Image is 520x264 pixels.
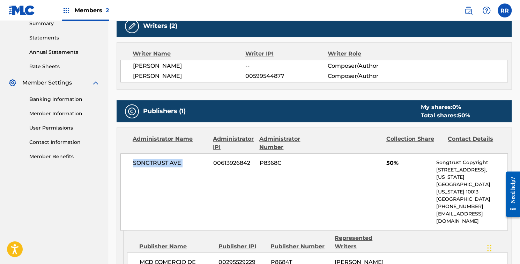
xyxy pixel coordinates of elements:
span: [PERSON_NAME] [133,62,245,70]
div: Represented Writers [335,234,394,251]
div: Writer Role [328,50,403,58]
span: 0 % [452,104,461,110]
p: [US_STATE][GEOGRAPHIC_DATA][US_STATE] 10013 [436,174,507,196]
iframe: Chat Widget [485,230,520,264]
p: [EMAIL_ADDRESS][DOMAIN_NAME] [436,210,507,225]
div: Administrator Number [259,135,315,152]
a: Statements [29,34,100,42]
span: 50 % [458,112,470,119]
div: Administrator IPI [213,135,254,152]
div: Collection Share [386,135,443,152]
a: Contact Information [29,139,100,146]
a: Public Search [461,3,475,17]
a: Annual Statements [29,49,100,56]
div: Arrastar [487,237,491,258]
a: Member Information [29,110,100,117]
a: Member Benefits [29,153,100,160]
div: Total shares: [421,111,470,120]
a: User Permissions [29,124,100,132]
img: help [482,6,491,15]
span: [PERSON_NAME] [133,72,245,80]
span: Composer/Author [328,72,403,80]
img: Top Rightsholders [62,6,70,15]
span: Composer/Author [328,62,403,70]
p: [PHONE_NUMBER] [436,203,507,210]
div: Widget de chat [485,230,520,264]
a: Summary [29,20,100,27]
span: 00599544877 [245,72,328,80]
span: 2 [106,7,109,14]
span: SONGTRUST AVE [133,159,208,167]
div: My shares: [421,103,470,111]
p: Songtrust Copyright [436,159,507,166]
span: Member Settings [22,79,72,87]
img: expand [91,79,100,87]
a: Banking Information [29,96,100,103]
span: 50% [386,159,431,167]
span: P8368C [260,159,316,167]
span: Members [75,6,109,14]
img: MLC Logo [8,5,35,15]
div: Publisher Name [139,242,213,251]
img: Member Settings [8,79,17,87]
div: Contact Details [448,135,504,152]
img: Publishers [128,107,136,116]
div: Administrator Name [133,135,208,152]
h5: Publishers (1) [143,107,186,115]
h5: Writers (2) [143,22,177,30]
span: 00613926842 [213,159,254,167]
span: -- [245,62,328,70]
iframe: Resource Center [500,166,520,222]
div: User Menu [498,3,512,17]
p: [STREET_ADDRESS], [436,166,507,174]
img: search [464,6,473,15]
div: Writer Name [133,50,245,58]
img: Writers [128,22,136,30]
div: Publisher Number [270,242,329,251]
div: Help [480,3,493,17]
p: [GEOGRAPHIC_DATA] [436,196,507,203]
div: Publisher IPI [218,242,265,251]
div: Writer IPI [245,50,328,58]
a: Rate Sheets [29,63,100,70]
